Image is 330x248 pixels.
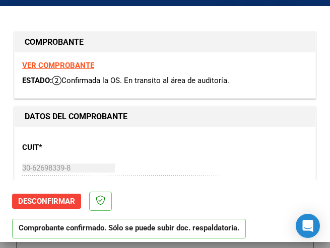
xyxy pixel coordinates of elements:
[25,37,84,47] strong: COMPROBANTE
[18,197,75,206] span: Desconfirmar
[12,194,81,209] button: Desconfirmar
[12,219,246,238] p: Comprobante confirmado. Sólo se puede subir doc. respaldatoria.
[25,112,127,121] strong: DATOS DEL COMPROBANTE
[22,142,108,153] p: CUIT
[22,61,94,70] a: VER COMPROBANTE
[296,214,320,238] div: Open Intercom Messenger
[22,76,52,85] span: ESTADO:
[52,76,229,85] span: Confirmada la OS. En transito al área de auditoría.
